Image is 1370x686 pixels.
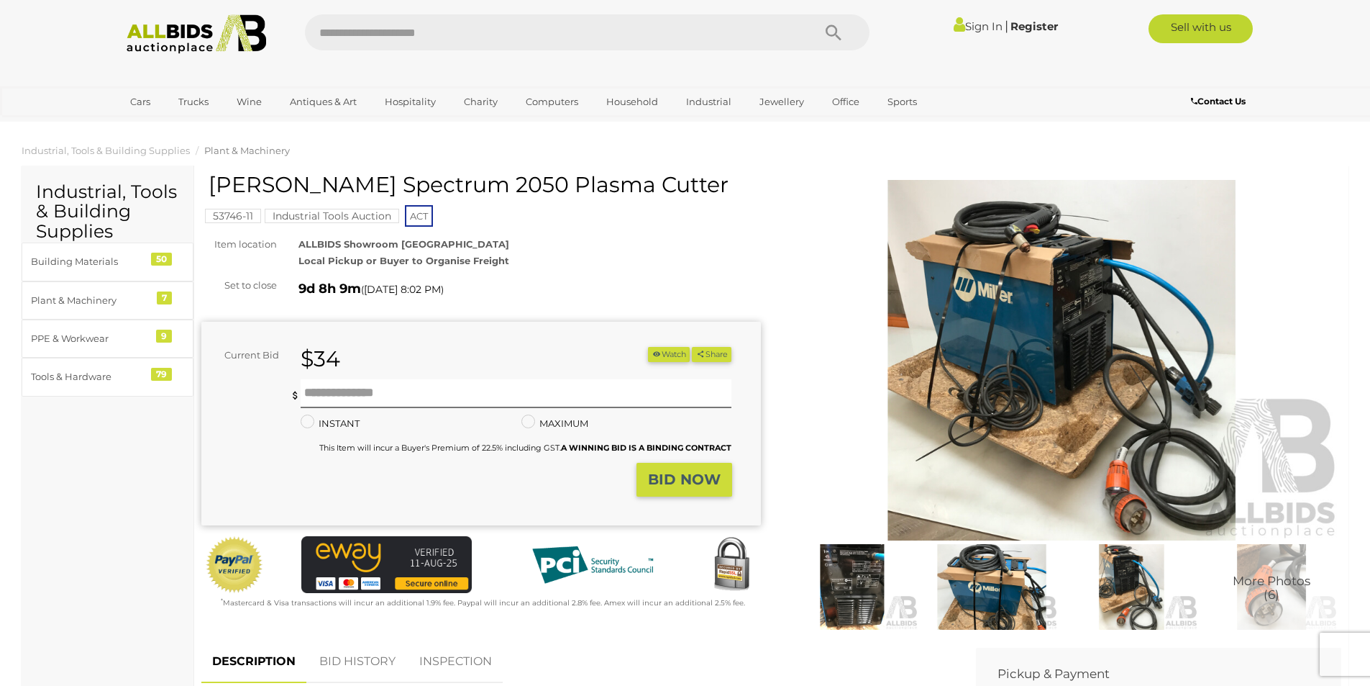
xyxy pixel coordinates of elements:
[157,292,172,304] div: 7
[636,463,732,497] button: BID NOW
[648,347,690,362] button: Watch
[375,90,445,114] a: Hospitality
[750,90,813,114] a: Jewellery
[798,14,869,50] button: Search
[36,182,179,242] h2: Industrial, Tools & Building Supplies
[265,210,399,222] a: Industrial Tools Auction
[301,415,360,432] label: INSTANT
[151,253,172,266] div: 50
[997,667,1298,681] h2: Pickup & Payment
[31,369,150,385] div: Tools & Hardware
[1191,96,1246,107] b: Contact Us
[301,346,340,372] strong: $34
[204,145,290,156] a: Plant & Machinery
[926,544,1058,630] img: Miller Spectrum 2050 Plasma Cutter
[227,90,271,114] a: Wine
[1233,575,1310,602] span: More Photos (6)
[1010,19,1058,33] a: Register
[191,236,288,253] div: Item location
[22,281,193,320] a: Plant & Machinery 7
[205,210,261,222] a: 53746-11
[405,205,433,227] span: ACT
[516,90,588,114] a: Computers
[301,536,472,593] img: eWAY Payment Gateway
[703,536,760,594] img: Secured by Rapid SSL
[205,536,264,594] img: Official PayPal Seal
[677,90,741,114] a: Industrial
[22,320,193,358] a: PPE & Workwear 9
[201,641,306,683] a: DESCRIPTION
[191,277,288,294] div: Set to close
[1205,544,1338,630] a: More Photos(6)
[1191,94,1249,109] a: Contact Us
[31,253,150,270] div: Building Materials
[521,536,665,594] img: PCI DSS compliant
[156,330,172,343] div: 9
[1148,14,1253,43] a: Sell with us
[119,14,275,54] img: Allbids.com.au
[361,284,444,295] span: ( )
[364,283,441,296] span: [DATE] 8:02 PM
[455,90,507,114] a: Charity
[786,544,918,630] img: Miller Spectrum 2050 Plasma Cutter
[298,281,361,297] strong: 9d 8h 9m
[209,173,757,197] h1: [PERSON_NAME] Spectrum 2050 Plasma Cutter
[221,598,745,608] small: Mastercard & Visa transactions will incur an additional 1.9% fee. Paypal will incur an additional...
[319,443,731,453] small: This Item will incur a Buyer's Premium of 22.5% including GST.
[954,19,1003,33] a: Sign In
[648,471,721,488] strong: BID NOW
[408,641,503,683] a: INSPECTION
[121,90,160,114] a: Cars
[22,243,193,281] a: Building Materials 50
[298,238,509,250] strong: ALLBIDS Showroom [GEOGRAPHIC_DATA]
[561,443,731,453] b: A WINNING BID IS A BINDING CONTRACT
[878,90,926,114] a: Sports
[22,358,193,396] a: Tools & Hardware 79
[201,347,290,364] div: Current Bid
[31,330,150,347] div: PPE & Workwear
[31,292,150,309] div: Plant & Machinery
[1065,544,1197,630] img: Miller Spectrum 2050 Plasma Cutter
[597,90,667,114] a: Household
[121,114,242,137] a: [GEOGRAPHIC_DATA]
[151,368,172,381] div: 79
[205,209,261,223] mark: 53746-11
[782,180,1342,541] img: Miller Spectrum 2050 Plasma Cutter
[1205,544,1338,630] img: Miller Spectrum 2050 Plasma Cutter
[521,415,588,432] label: MAXIMUM
[265,209,399,223] mark: Industrial Tools Auction
[22,145,190,156] a: Industrial, Tools & Building Supplies
[823,90,869,114] a: Office
[1005,18,1008,34] span: |
[692,347,731,362] button: Share
[280,90,366,114] a: Antiques & Art
[309,641,406,683] a: BID HISTORY
[169,90,218,114] a: Trucks
[648,347,690,362] li: Watch this item
[298,255,509,266] strong: Local Pickup or Buyer to Organise Freight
